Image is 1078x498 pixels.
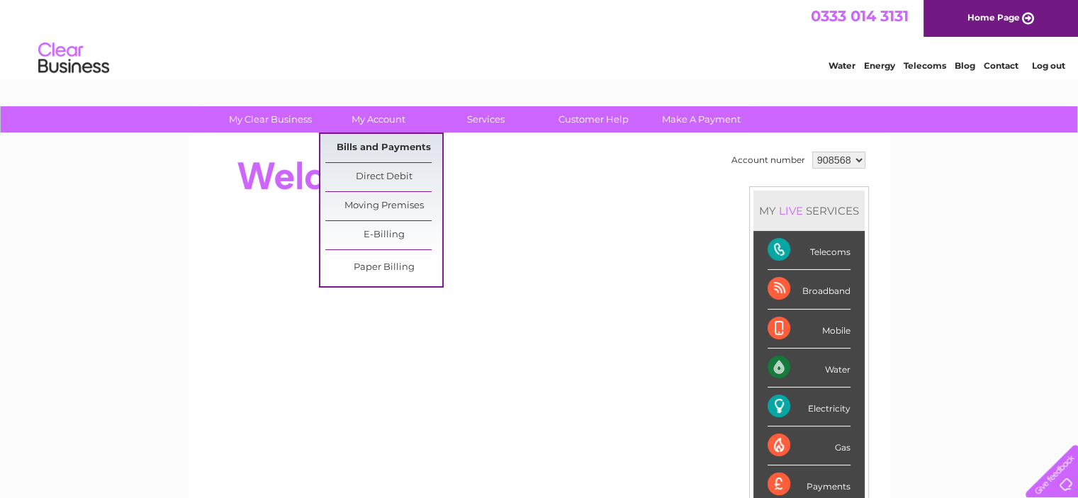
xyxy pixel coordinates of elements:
a: Energy [864,60,895,71]
div: MY SERVICES [753,191,865,231]
a: Make A Payment [643,106,760,132]
a: My Clear Business [212,106,329,132]
div: Gas [768,426,850,465]
a: Bills and Payments [325,134,442,162]
td: Account number [728,148,809,172]
div: Telecoms [768,231,850,270]
div: Clear Business is a trading name of Verastar Limited (registered in [GEOGRAPHIC_DATA] No. 3667643... [205,8,875,69]
a: Water [829,60,855,71]
a: Blog [955,60,975,71]
a: My Account [320,106,437,132]
a: Log out [1031,60,1065,71]
a: 0333 014 3131 [811,7,909,25]
a: Telecoms [904,60,946,71]
img: logo.png [38,37,110,80]
a: Paper Billing [325,254,442,282]
a: Contact [984,60,1018,71]
div: Water [768,349,850,387]
a: Direct Debit [325,163,442,191]
div: Electricity [768,387,850,426]
div: Mobile [768,310,850,349]
div: LIVE [776,204,806,217]
div: Broadband [768,270,850,309]
a: Customer Help [535,106,652,132]
a: E-Billing [325,221,442,249]
a: Services [427,106,544,132]
a: Moving Premises [325,192,442,220]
